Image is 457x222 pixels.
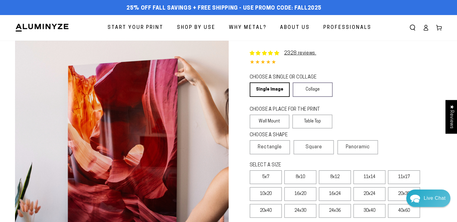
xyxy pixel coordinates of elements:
[177,23,215,32] span: Shop By Use
[319,187,351,201] label: 16x24
[293,82,333,97] a: Collage
[406,21,419,34] summary: Search our site
[126,5,321,12] span: 25% off FALL Savings + Free Shipping - Use Promo Code: FALL2025
[306,143,322,151] span: Square
[284,170,316,184] label: 8x10
[250,162,363,169] legend: SELECT A SIZE
[319,204,351,218] label: 24x36
[258,143,282,151] span: Rectangle
[346,145,370,150] span: Panoramic
[353,170,385,184] label: 11x14
[319,20,376,36] a: Professionals
[284,51,316,56] a: 2328 reviews.
[250,187,282,201] label: 10x20
[319,170,351,184] label: 8x12
[224,20,271,36] a: Why Metal?
[292,115,332,128] label: Table Top
[388,170,420,184] label: 11x17
[353,204,385,218] label: 30x40
[250,106,327,113] legend: CHOOSE A PLACE FOR THE PRINT
[323,23,371,32] span: Professionals
[250,74,327,81] legend: CHOOSE A SINGLE OR COLLAGE
[250,204,282,218] label: 20x40
[250,115,290,128] label: Wall Mount
[388,187,420,201] label: 20x30
[424,190,446,207] div: Contact Us Directly
[103,20,168,36] a: Start Your Print
[388,204,420,218] label: 40x60
[353,187,385,201] label: 20x24
[250,58,442,67] div: 4.85 out of 5.0 stars
[229,23,267,32] span: Why Metal?
[250,132,328,139] legend: CHOOSE A SHAPE
[172,20,220,36] a: Shop By Use
[446,100,457,133] div: Click to open Judge.me floating reviews tab
[284,204,316,218] label: 24x30
[276,20,314,36] a: About Us
[250,82,290,97] a: Single Image
[15,23,69,32] img: Aluminyze
[250,170,282,184] label: 5x7
[284,187,316,201] label: 16x20
[108,23,163,32] span: Start Your Print
[280,23,310,32] span: About Us
[406,190,450,207] div: Chat widget toggle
